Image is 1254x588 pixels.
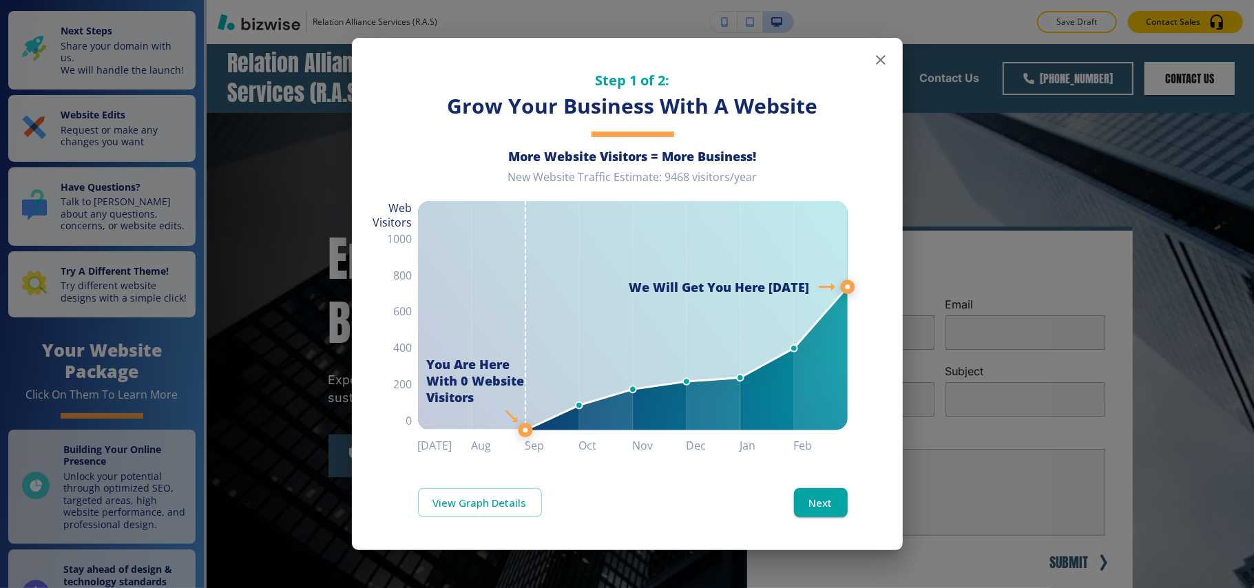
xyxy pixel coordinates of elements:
button: Next [794,488,848,517]
div: New Website Traffic Estimate: 9468 visitors/year [418,170,848,196]
h3: Grow Your Business With A Website [418,92,848,120]
h6: [DATE] [418,436,472,455]
h6: Feb [794,436,848,455]
h6: Aug [472,436,525,455]
a: View Graph Details [418,488,542,517]
h6: Oct [579,436,633,455]
h6: Sep [525,436,579,455]
h6: Jan [740,436,794,455]
h6: Nov [633,436,687,455]
h6: More Website Visitors = More Business! [418,148,848,165]
h5: Step 1 of 2: [418,71,848,90]
h6: Dec [687,436,740,455]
